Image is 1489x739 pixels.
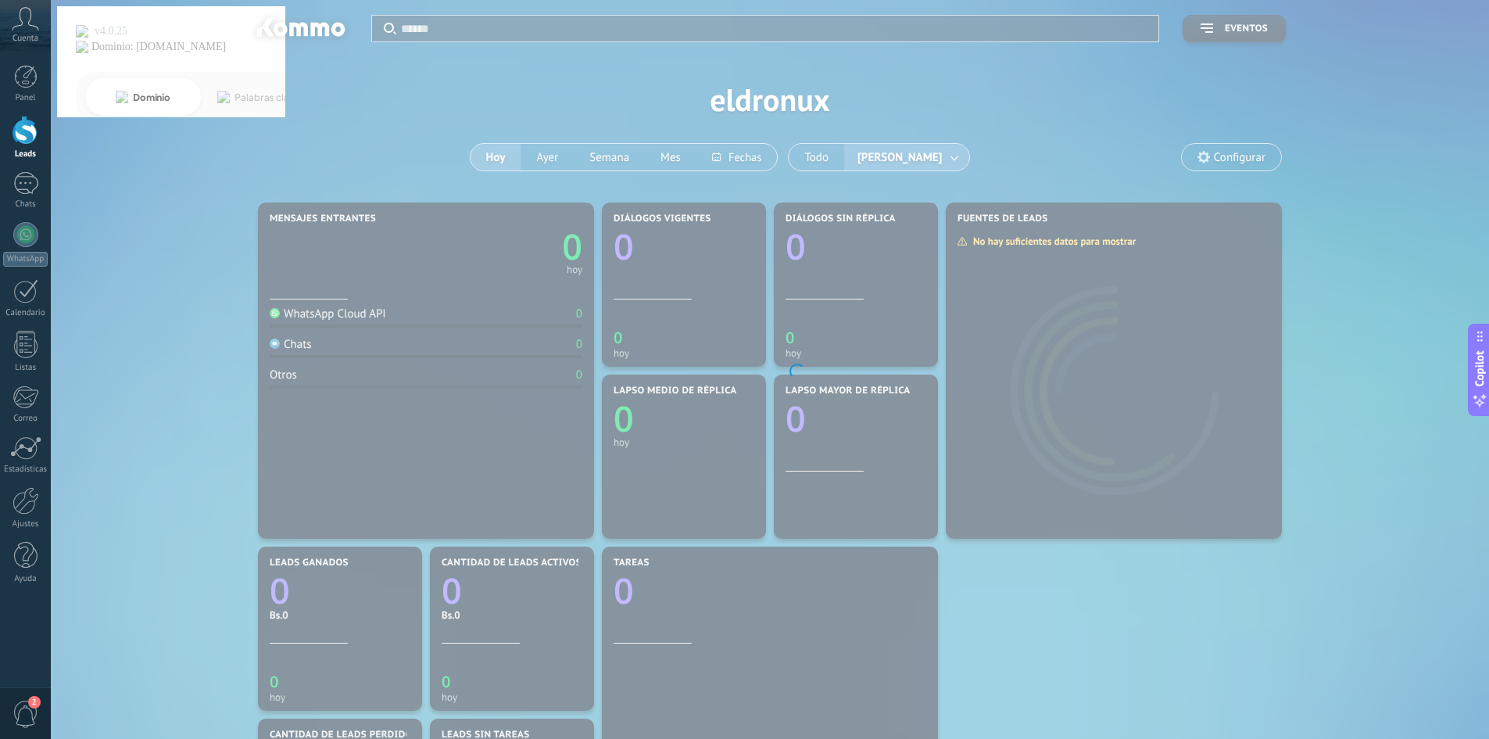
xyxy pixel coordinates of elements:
[28,696,41,709] span: 2
[44,25,77,38] div: v 4.0.25
[65,91,77,103] img: tab_domain_overview_orange.svg
[25,41,38,53] img: website_grey.svg
[184,92,249,102] div: Palabras clave
[3,199,48,210] div: Chats
[41,41,175,53] div: Dominio: [DOMAIN_NAME]
[3,363,48,373] div: Listas
[3,519,48,529] div: Ajustes
[166,91,179,103] img: tab_keywords_by_traffic_grey.svg
[25,25,38,38] img: logo_orange.svg
[1472,350,1487,386] span: Copilot
[13,34,38,44] span: Cuenta
[3,93,48,103] div: Panel
[3,252,48,267] div: WhatsApp
[3,465,48,475] div: Estadísticas
[82,92,120,102] div: Dominio
[3,149,48,160] div: Leads
[3,414,48,424] div: Correo
[3,308,48,318] div: Calendario
[3,574,48,584] div: Ayuda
